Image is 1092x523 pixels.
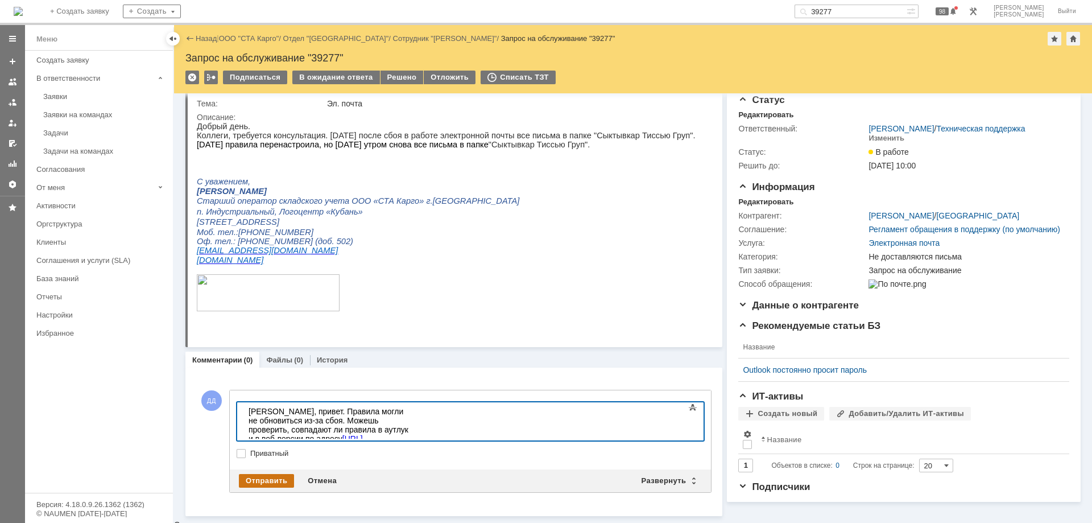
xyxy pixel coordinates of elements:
a: Сотрудник "[PERSON_NAME]" [393,34,497,43]
div: Запрос на обслуживание "39277" [185,52,1081,64]
div: Удалить [185,71,199,84]
a: Отдел "[GEOGRAPHIC_DATA]" [283,34,389,43]
img: По почте.png [868,279,926,289]
div: Меню [36,32,57,46]
a: Клиенты [32,233,171,251]
div: Изменить [868,134,904,143]
span: Подписчики [738,481,810,492]
div: Добавить в избранное [1048,32,1061,46]
div: Не доставляются письма [868,252,1064,261]
a: Настройки [3,175,22,193]
span: Показать панель инструментов [686,401,700,414]
div: Создать [123,5,181,18]
div: / [868,211,1019,220]
a: Заявки в моей ответственности [3,93,22,112]
div: Заявки [43,92,166,101]
div: Описание: [197,113,708,122]
div: (0) [294,356,303,364]
div: Редактировать [738,197,793,207]
a: Мои заявки [3,114,22,132]
a: Заявки на командах [3,73,22,91]
div: Соглашения и услуги (SLA) [36,256,166,265]
a: Соглашения и услуги (SLA) [32,252,171,269]
div: Задачи [43,129,166,137]
div: Ответственный: [738,124,866,133]
span: Рекомендуемые статьи БЗ [738,320,880,331]
span: Статус [738,94,784,105]
a: Назад [196,34,217,43]
div: Название [767,435,801,444]
th: Название [738,336,1060,359]
div: Заявки на командах [43,110,166,119]
div: (0) [244,356,253,364]
a: Перейти в интерфейс администратора [966,5,980,18]
a: [PERSON_NAME] [868,124,934,133]
span: [PERSON_NAME] [994,11,1044,18]
span: [PERSON_NAME] [994,5,1044,11]
a: База знаний [32,270,171,287]
div: 0 [835,459,839,472]
div: | [217,34,218,42]
a: Мои согласования [3,134,22,153]
a: Файлы [266,356,292,364]
div: Активности [36,201,166,210]
a: ООО "СТА Карго" [219,34,279,43]
div: Категория: [738,252,866,261]
a: Outlook постоянно просит пароль [743,365,1056,374]
span: ИТ-активы [738,391,803,402]
a: Создать заявку [32,51,171,69]
div: В ответственности [36,74,154,83]
div: Клиенты [36,238,166,246]
div: Тип заявки: [738,266,866,275]
div: Задачи на командах [43,147,166,155]
div: / [219,34,283,43]
div: Способ обращения: [738,279,866,289]
div: © NAUMEN [DATE]-[DATE] [36,510,162,517]
div: / [393,34,501,43]
div: Эл. почта [327,99,706,108]
div: От меня [36,183,154,192]
div: Соглашение: [738,225,866,234]
span: Информация [738,182,814,192]
div: Отчеты [36,293,166,301]
a: Отчеты [3,155,22,173]
span: В работе [868,147,908,157]
div: Создать заявку [36,56,166,64]
span: Настройки [743,430,752,439]
a: Электронная почта [868,238,940,248]
a: Задачи на командах [39,142,171,160]
span: 98 [936,7,949,15]
a: [PERSON_NAME] [868,211,934,220]
a: История [317,356,348,364]
div: / [868,124,1025,133]
i: Строк на странице: [771,459,914,472]
a: Техническая поддержка [936,124,1025,133]
span: Данные о контрагенте [738,300,859,311]
div: Версия: 4.18.0.9.26.1362 (1362) [36,501,162,508]
span: Расширенный поиск [907,5,918,16]
a: Заявки [39,88,171,105]
div: [PERSON_NAME], привет. Правила могли не обновиться из-за сбоя. Можешь проверить, совпадают ли пра... [5,5,166,50]
div: Тема: [197,99,325,108]
div: Запрос на обслуживание [868,266,1064,275]
th: Название [756,425,1060,454]
a: Задачи [39,124,171,142]
span: [DATE] 10:00 [868,161,916,170]
div: Скрыть меню [166,32,180,46]
span: ДД [201,390,222,411]
div: Услуга: [738,238,866,248]
div: База знаний [36,274,166,283]
a: Регламент обращения в поддержку (по умолчанию) [868,225,1060,234]
div: Запрос на обслуживание "39277" [501,34,615,43]
label: Приватный [250,449,702,458]
div: Настройки [36,311,166,319]
div: Сделать домашней страницей [1066,32,1080,46]
a: Создать заявку [3,52,22,71]
div: Оргструктура [36,220,166,228]
div: Статус: [738,147,866,157]
a: Согласования [32,160,171,178]
div: Согласования [36,165,166,174]
a: Перейти на домашнюю страницу [14,7,23,16]
a: Оргструктура [32,215,171,233]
